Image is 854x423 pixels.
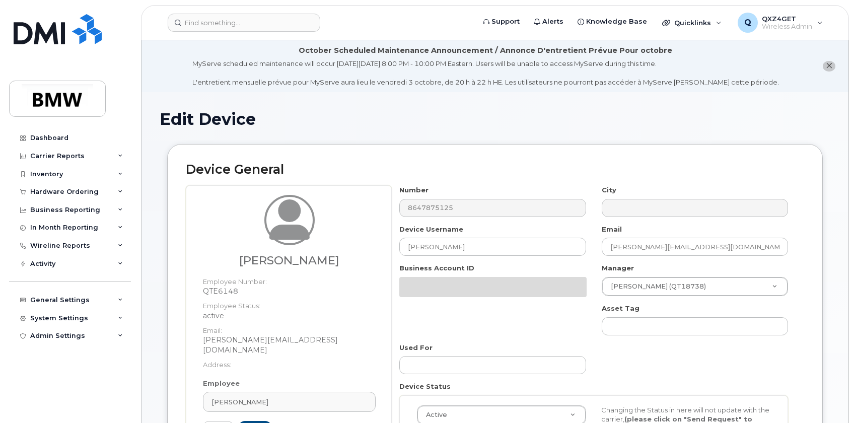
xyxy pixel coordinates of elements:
[399,343,433,352] label: Used For
[605,282,706,291] span: [PERSON_NAME] (QT18738)
[399,185,429,195] label: Number
[203,296,376,311] dt: Employee Status:
[203,286,376,296] dd: QTE6148
[192,59,779,87] div: MyServe scheduled maintenance will occur [DATE][DATE] 8:00 PM - 10:00 PM Eastern. Users will be u...
[203,355,376,370] dt: Address:
[299,45,672,56] div: October Scheduled Maintenance Announcement / Annonce D'entretient Prévue Pour octobre
[203,335,376,355] dd: [PERSON_NAME][EMAIL_ADDRESS][DOMAIN_NAME]
[203,272,376,287] dt: Employee Number:
[823,61,835,72] button: close notification
[186,163,804,177] h2: Device General
[602,225,622,234] label: Email
[160,110,830,128] h1: Edit Device
[602,304,639,313] label: Asset Tag
[203,311,376,321] dd: active
[211,397,268,407] span: [PERSON_NAME]
[602,185,616,195] label: City
[399,263,474,273] label: Business Account ID
[602,277,788,296] a: [PERSON_NAME] (QT18738)
[602,263,634,273] label: Manager
[203,321,376,335] dt: Email:
[399,382,451,391] label: Device Status
[420,410,447,419] span: Active
[203,254,376,267] h3: [PERSON_NAME]
[203,392,376,412] a: [PERSON_NAME]
[399,225,463,234] label: Device Username
[203,379,240,388] label: Employee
